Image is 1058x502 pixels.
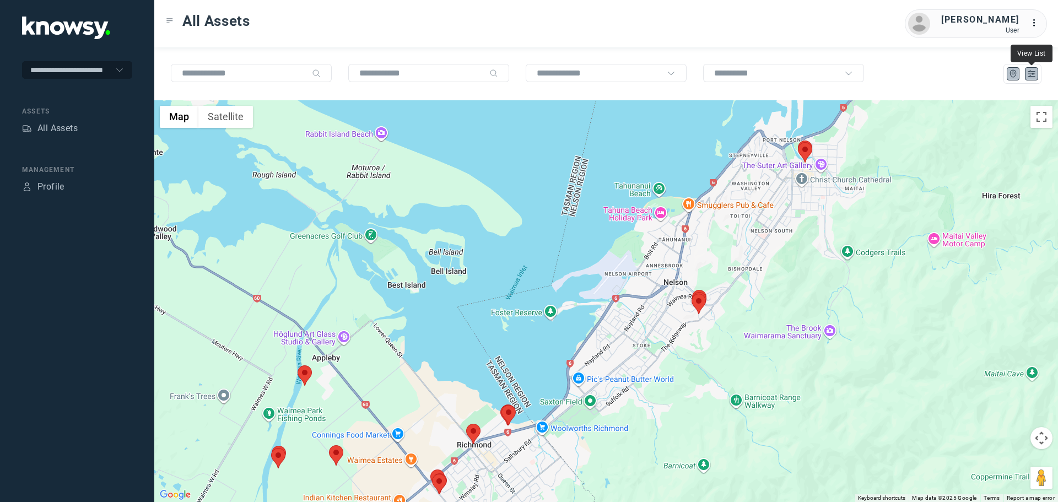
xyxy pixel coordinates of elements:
span: All Assets [182,11,250,31]
button: Drag Pegman onto the map to open Street View [1030,467,1052,489]
div: : [1030,17,1044,31]
div: Profile [37,180,64,193]
img: avatar.png [908,13,930,35]
a: AssetsAll Assets [22,122,78,135]
a: Terms [984,495,1000,501]
a: ProfileProfile [22,180,64,193]
div: All Assets [37,122,78,135]
div: User [941,26,1019,34]
div: Toggle Menu [166,17,174,25]
div: Assets [22,123,32,133]
div: Search [312,69,321,78]
a: Open this area in Google Maps (opens a new window) [157,488,193,502]
div: Management [22,165,132,175]
img: Application Logo [22,17,110,39]
div: Search [489,69,498,78]
button: Show street map [160,106,198,128]
div: Map [1008,69,1018,79]
span: View List [1017,50,1046,57]
button: Toggle fullscreen view [1030,106,1052,128]
div: Assets [22,106,132,116]
div: List [1027,69,1037,79]
button: Keyboard shortcuts [858,494,905,502]
div: Profile [22,182,32,192]
tspan: ... [1031,19,1042,27]
span: Map data ©2025 Google [912,495,976,501]
button: Map camera controls [1030,427,1052,449]
div: : [1030,17,1044,30]
img: Google [157,488,193,502]
a: Report a map error [1007,495,1055,501]
div: [PERSON_NAME] [941,13,1019,26]
button: Show satellite imagery [198,106,253,128]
